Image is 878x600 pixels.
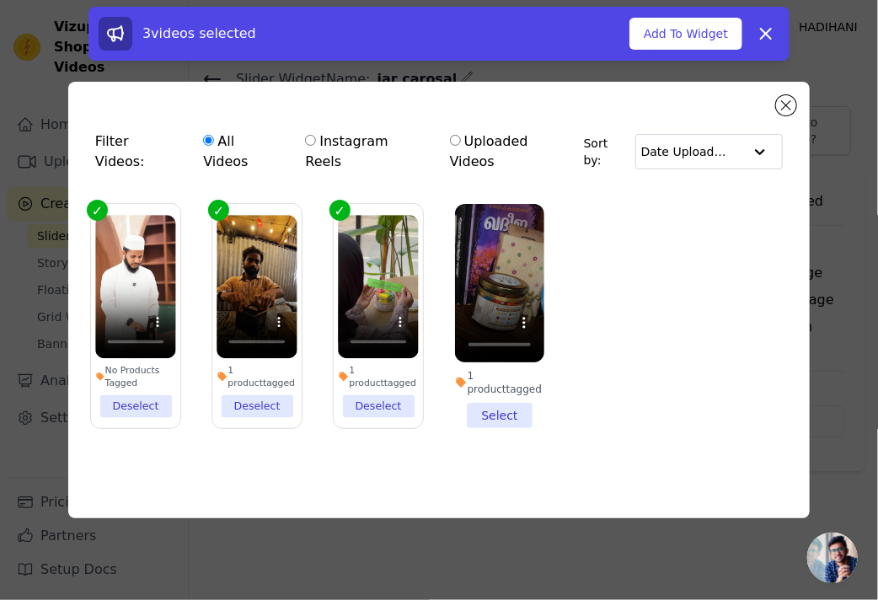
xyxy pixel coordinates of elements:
span: 3 videos selected [142,25,256,41]
div: 1 product tagged [455,369,544,396]
div: 1 product tagged [217,364,297,388]
div: 1 product tagged [338,364,418,388]
div: Open chat [807,533,858,583]
button: Add To Widget [629,18,742,50]
button: Close modal [776,95,796,115]
div: No Products Tagged [95,364,175,388]
label: Instagram Reels [304,131,426,173]
div: Filter Videos: [95,122,584,181]
label: All Videos [202,131,282,173]
label: Uploaded Videos [449,131,576,173]
div: Sort by: [584,134,783,169]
